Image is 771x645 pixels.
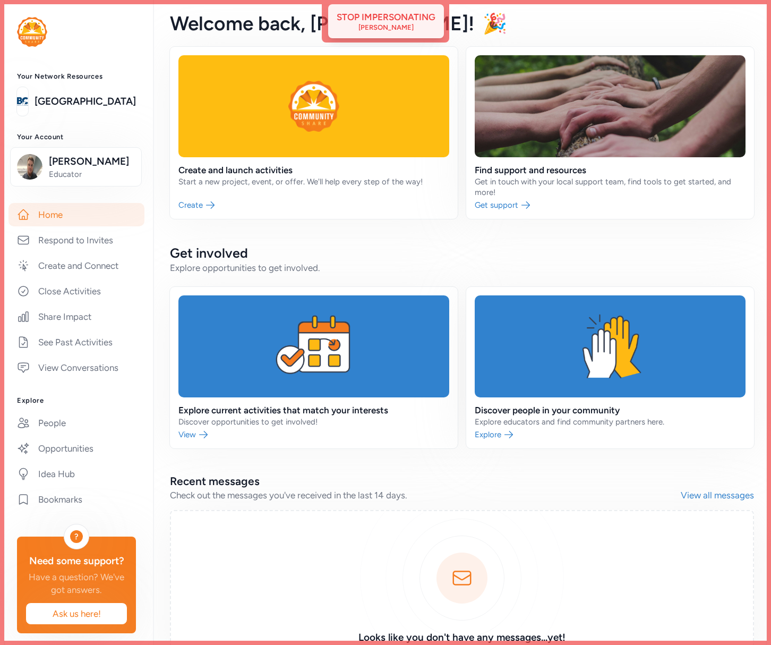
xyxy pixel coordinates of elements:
[8,279,144,303] a: Close Activities
[358,23,414,32] div: [PERSON_NAME]
[35,607,118,620] span: Ask us here!
[70,530,83,543] div: ?
[17,17,47,47] img: logo
[35,94,136,109] a: [GEOGRAPHIC_DATA]
[8,228,144,252] a: Respond to Invites
[337,11,435,23] div: Stop impersonating
[681,489,754,502] a: View all messages
[8,203,144,226] a: Home
[25,571,127,596] div: Have a question? We've got answers.
[8,330,144,354] a: See Past Activities
[8,488,144,511] a: Bookmarks
[17,90,28,113] img: logo
[483,12,507,35] span: 🎉
[170,474,681,489] h2: Recent messages
[8,305,144,328] a: Share Impact
[17,72,136,81] h3: Your Network Resources
[170,489,681,502] div: Check out the messages you've received in the last 14 days.
[8,356,144,379] a: View Conversations
[170,12,474,35] span: Welcome back , [PERSON_NAME]!
[309,630,615,645] h3: Looks like you don't have any messages...yet!
[8,437,144,460] a: Opportunities
[17,133,136,141] h3: Your Account
[49,169,135,180] span: Educator
[170,244,754,261] h2: Get involved
[10,147,142,186] button: [PERSON_NAME]Educator
[8,462,144,486] a: Idea Hub
[8,254,144,277] a: Create and Connect
[170,261,754,274] div: Explore opportunities to get involved.
[8,411,144,435] a: People
[25,554,127,568] div: Need some support?
[17,396,136,405] h3: Explore
[49,154,135,169] span: [PERSON_NAME]
[25,602,127,625] button: Ask us here!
